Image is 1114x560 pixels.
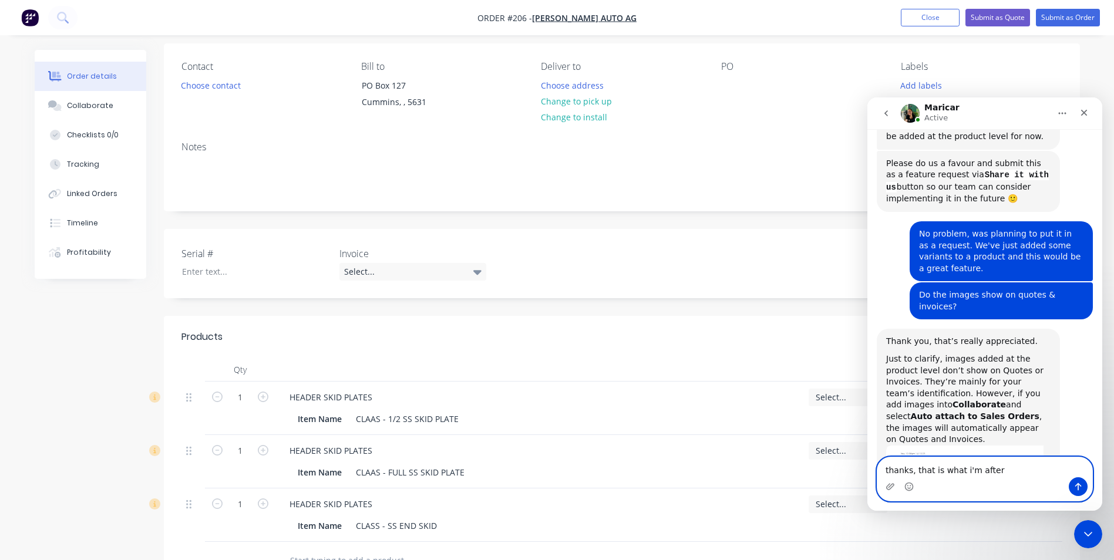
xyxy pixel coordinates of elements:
button: Change to install [534,109,613,125]
div: No problem, was planning to put it in as a request. We've just added some variants to a product a... [42,124,226,184]
div: Thank you, that’s really appreciated.Just to clarify, images added at the product level don’t sho... [9,231,193,426]
button: Upload attachment [18,384,28,394]
div: Labels [901,61,1062,72]
span: Select... [816,498,860,510]
div: Contact [181,61,342,72]
span: Select... [816,444,860,457]
div: Order details [67,71,117,82]
img: Factory [21,9,39,26]
div: PO [721,61,882,72]
div: Checklists 0/0 [67,130,119,140]
button: Add labels [894,77,948,93]
iframe: Intercom live chat [867,97,1102,511]
button: Tracking [35,150,146,179]
button: Submit as Quote [965,9,1030,26]
div: Justin says… [9,124,226,185]
div: CLASS - SS END SKID [351,517,442,534]
button: Timeline [35,208,146,238]
div: Thank you, that’s really appreciated. [19,238,183,250]
div: No problem, was planning to put it in as a request. We've just added some variants to a product a... [52,131,216,177]
div: Cummins, , 5631 [362,94,459,110]
div: PO Box 127Cummins, , 5631 [352,77,469,114]
div: Profitability [67,247,111,258]
div: HEADER SKID PLATES [280,389,382,406]
button: Order details [35,62,146,91]
div: Timeline [67,218,98,228]
div: HEADER SKID PLATES [280,495,382,512]
div: Item Name [293,517,346,534]
b: Auto attach to Sales Orders [43,314,172,323]
button: Emoji picker [37,384,46,394]
div: CLAAS - FULL SS SKID PLATE [351,464,469,481]
div: Qty [205,358,275,382]
div: Do the images show on quotes & invoices? [42,185,226,222]
div: Maricar says… [9,231,226,451]
button: Send a message… [201,380,220,399]
button: Close [901,9,960,26]
div: Job [804,358,892,382]
div: Tracking [67,159,99,170]
button: Submit as Order [1036,9,1100,26]
iframe: Intercom live chat [1074,520,1102,548]
div: Justin says… [9,185,226,231]
div: Notes [181,141,1062,153]
div: Select... [339,263,486,281]
div: CLAAS - 1/2 SS SKID PLATE [351,410,463,427]
label: Invoice [339,247,486,261]
button: Profitability [35,238,146,267]
button: Checklists 0/0 [35,120,146,150]
div: Maricar says… [9,53,226,124]
div: Linked Orders [67,188,117,199]
span: Order #206 - [477,12,532,23]
label: Serial # [181,247,328,261]
div: Item Name [293,464,346,481]
div: Item Name [293,410,346,427]
div: Deliver to [541,61,702,72]
b: Collaborate [85,302,139,312]
button: Change to pick up [534,93,618,109]
button: Collaborate [35,91,146,120]
div: Please do us a favour and submit this as a feature request viaShare it with usbutton so our team ... [9,53,193,114]
button: Choose address [534,77,610,93]
button: Linked Orders [35,179,146,208]
div: Do the images show on quotes & invoices? [52,192,216,215]
div: Collaborate [67,100,113,111]
button: Choose contact [174,77,247,93]
a: [PERSON_NAME] Auto Ag [532,12,637,23]
div: PO Box 127 [362,77,459,94]
span: Select... [816,391,860,403]
div: Just to clarify, images added at the product level don’t show on Quotes or Invoices. They’re main... [19,256,183,348]
div: Please do us a favour and submit this as a feature request via button so our team can consider im... [19,60,183,107]
textarea: Message… [10,360,225,380]
div: HEADER SKID PLATES [280,442,382,459]
div: Products [181,330,223,344]
div: Bill to [361,61,522,72]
